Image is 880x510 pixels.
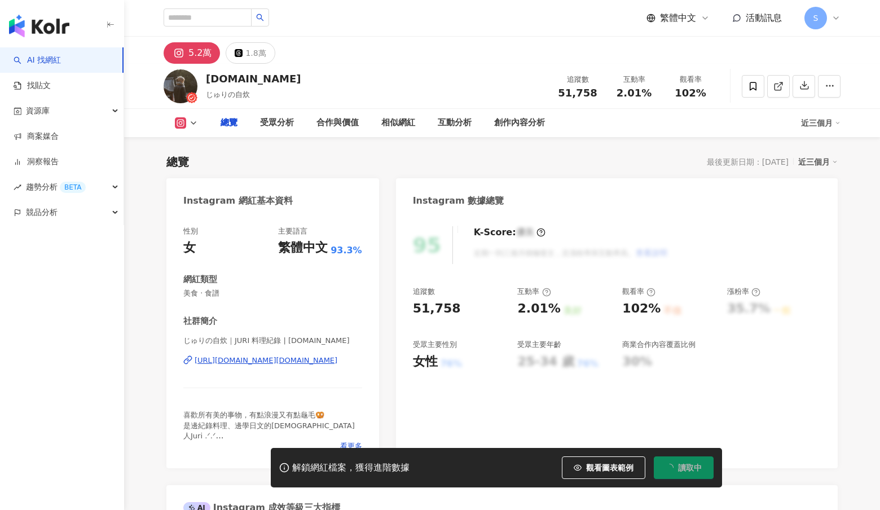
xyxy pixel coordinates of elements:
span: 51,758 [558,87,597,99]
div: BETA [60,182,86,193]
div: 2.01% [517,300,560,318]
span: 競品分析 [26,200,58,225]
button: 5.2萬 [164,42,220,64]
a: 找貼文 [14,80,51,91]
span: loading [665,463,674,472]
div: 5.2萬 [188,45,212,61]
div: 網紅類型 [183,274,217,285]
span: 93.3% [331,244,362,257]
span: S [813,12,819,24]
div: 創作內容分析 [494,116,545,130]
span: 繁體中文 [660,12,696,24]
div: 受眾分析 [260,116,294,130]
span: 看更多 [340,441,362,451]
div: 102% [622,300,661,318]
div: K-Score : [474,226,545,239]
span: 資源庫 [26,98,50,124]
div: 總覽 [166,154,189,170]
div: [URL][DOMAIN_NAME][DOMAIN_NAME] [195,355,337,366]
div: 社群簡介 [183,315,217,327]
div: 總覽 [221,116,237,130]
span: rise [14,183,21,191]
div: 性別 [183,226,198,236]
a: 商案媒合 [14,131,59,142]
button: 讀取中 [654,456,714,479]
a: searchAI 找網紅 [14,55,61,66]
div: 合作與價值 [316,116,359,130]
div: 受眾主要性別 [413,340,457,350]
div: 主要語言 [278,226,307,236]
div: 追蹤數 [413,287,435,297]
img: logo [9,15,69,37]
button: 1.8萬 [226,42,275,64]
div: 漲粉率 [727,287,760,297]
span: 活動訊息 [746,12,782,23]
span: 趨勢分析 [26,174,86,200]
div: 近三個月 [801,114,841,132]
a: 洞察報告 [14,156,59,168]
span: search [256,14,264,21]
div: 互動分析 [438,116,472,130]
div: [DOMAIN_NAME] [206,72,301,86]
div: 繁體中文 [278,239,328,257]
span: じゅりの自炊｜JURI 料理紀錄 | [DOMAIN_NAME] [183,336,362,346]
div: Instagram 網紅基本資料 [183,195,293,207]
span: 讀取中 [678,463,702,472]
span: 102% [675,87,706,99]
div: 相似網紅 [381,116,415,130]
div: 觀看率 [622,287,655,297]
div: 女性 [413,353,438,371]
div: 51,758 [413,300,461,318]
div: 互動率 [517,287,551,297]
div: 觀看率 [669,74,712,85]
button: 觀看圖表範例 [562,456,645,479]
span: 美食 · 食譜 [183,288,362,298]
a: [URL][DOMAIN_NAME][DOMAIN_NAME] [183,355,362,366]
div: 近三個月 [798,155,838,169]
div: Instagram 數據總覽 [413,195,504,207]
div: 最後更新日期：[DATE] [707,157,789,166]
div: 1.8萬 [245,45,266,61]
div: 受眾主要年齡 [517,340,561,350]
div: 互動率 [613,74,655,85]
span: 2.01% [617,87,652,99]
div: 女 [183,239,196,257]
img: KOL Avatar [164,69,197,103]
div: 解鎖網紅檔案，獲得進階數據 [292,462,410,474]
span: 觀看圖表範例 [586,463,633,472]
span: じゅりの自炊 [206,90,250,99]
div: 追蹤數 [556,74,599,85]
span: 喜歡所有美的事物，有點浪漫又有點龜毛🥨 是邊紀錄料理、邊學日文的[DEMOGRAPHIC_DATA]人Juri .ᐟ.ᐟ 合作邀約請至 [EMAIL_ADDRESS][DOMAIN_NAME] ... [183,411,358,491]
div: 商業合作內容覆蓋比例 [622,340,696,350]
